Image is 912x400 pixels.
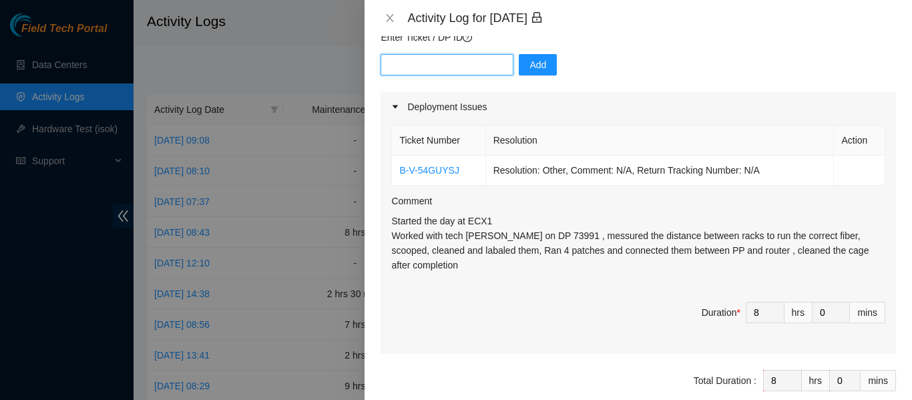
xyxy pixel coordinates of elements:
td: Resolution: Other, Comment: N/A, Return Tracking Number: N/A [486,156,835,186]
div: Duration [702,305,740,320]
p: Started the day at ECX1 Worked with tech [PERSON_NAME] on DP 73991 , messured the distance betwee... [391,214,885,272]
th: Ticket Number [392,126,485,156]
span: close [385,13,395,23]
div: Activity Log for [DATE] [407,11,896,25]
th: Resolution [486,126,835,156]
p: Enter Ticket / DP ID [381,30,896,45]
div: hrs [784,302,813,323]
button: Add [519,54,557,75]
div: Deployment Issues [381,91,896,122]
label: Comment [391,194,432,208]
div: hrs [802,370,830,391]
th: Action [834,126,885,156]
div: mins [861,370,896,391]
span: caret-right [391,103,399,111]
span: lock [531,11,543,23]
a: B-V-54GUYSJ [399,165,459,176]
span: question-circle [463,33,472,42]
div: Total Duration : [694,373,756,388]
span: Add [529,57,546,72]
button: Close [381,12,399,25]
div: mins [850,302,885,323]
